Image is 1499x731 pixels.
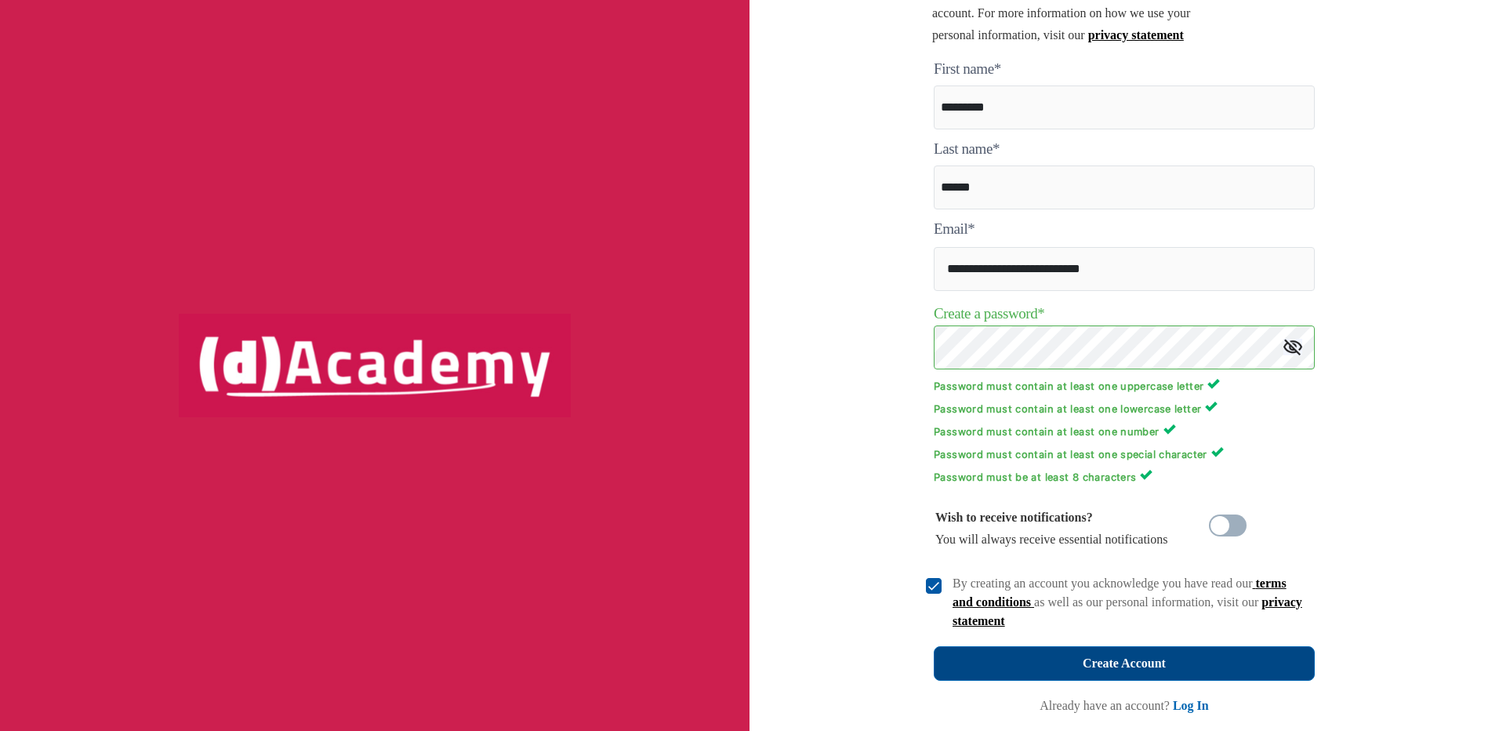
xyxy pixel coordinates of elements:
p: Password must contain at least one lowercase letter [934,400,1315,415]
p: Password must contain at least one number [934,423,1315,438]
button: Create Account [934,646,1315,681]
a: privacy statement [953,595,1302,627]
b: Wish to receive notifications? [935,511,1093,524]
div: Create Account [1083,653,1166,675]
p: Password must contain at least one uppercase letter [934,377,1315,392]
img: logo [179,314,571,417]
img: check [926,578,942,594]
p: Password must contain at least one special character [934,446,1315,460]
div: You will always receive essential notifications [935,507,1168,551]
div: By creating an account you acknowledge you have read our as well as our personal information, vis... [953,574,1305,631]
a: Log In [1173,699,1209,712]
a: terms and conditions [953,576,1287,609]
div: Already have an account? [1040,696,1208,715]
a: privacy statement [1088,28,1184,42]
p: Password must be at least 8 characters [934,468,1315,483]
img: icon [1283,339,1302,355]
